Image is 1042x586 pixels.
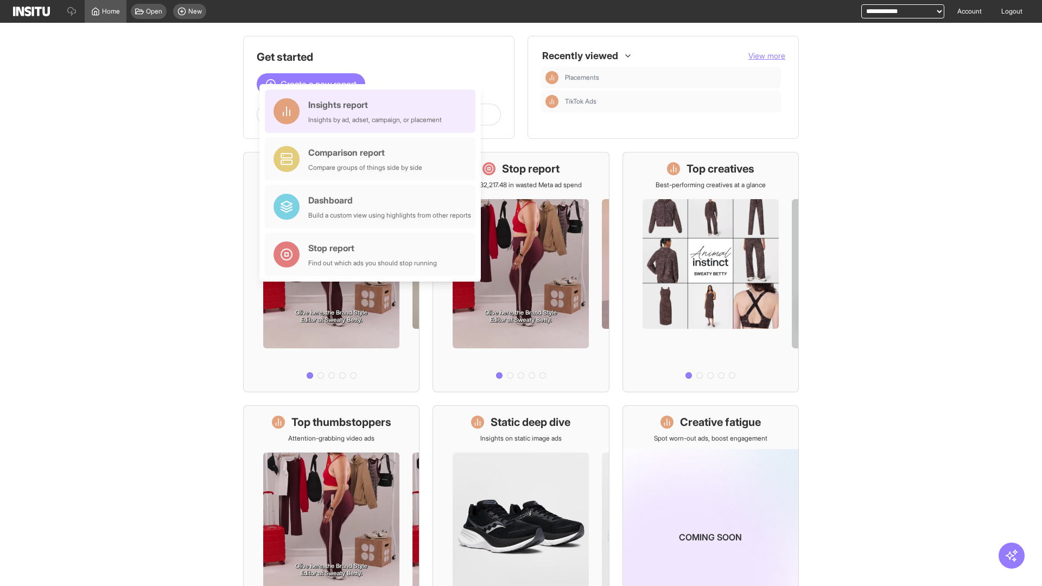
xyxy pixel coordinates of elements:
div: Compare groups of things side by side [308,163,422,172]
div: Insights by ad, adset, campaign, or placement [308,116,442,124]
p: Attention-grabbing video ads [288,434,374,443]
h1: Top creatives [687,161,754,176]
a: What's live nowSee all active ads instantly [243,152,420,392]
span: TikTok Ads [565,97,596,106]
h1: Stop report [502,161,560,176]
span: Create a new report [281,78,357,91]
span: View more [748,51,785,60]
img: Logo [13,7,50,16]
div: Dashboard [308,194,471,207]
div: Stop report [308,241,437,254]
span: Open [146,7,162,16]
div: Insights [545,95,558,108]
span: New [188,7,202,16]
span: Placements [565,73,777,82]
div: Find out which ads you should stop running [308,259,437,267]
a: Top creativesBest-performing creatives at a glance [622,152,799,392]
div: Insights [545,71,558,84]
h1: Get started [257,49,501,65]
p: Best-performing creatives at a glance [656,181,766,189]
span: TikTok Ads [565,97,777,106]
h1: Top thumbstoppers [291,415,391,430]
span: Placements [565,73,599,82]
p: Insights on static image ads [480,434,562,443]
a: Stop reportSave £32,217.48 in wasted Meta ad spend [433,152,609,392]
div: Build a custom view using highlights from other reports [308,211,471,220]
span: Home [102,7,120,16]
button: View more [748,50,785,61]
div: Comparison report [308,146,422,159]
p: Save £32,217.48 in wasted Meta ad spend [460,181,582,189]
div: Insights report [308,98,442,111]
h1: Static deep dive [491,415,570,430]
button: Create a new report [257,73,365,95]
